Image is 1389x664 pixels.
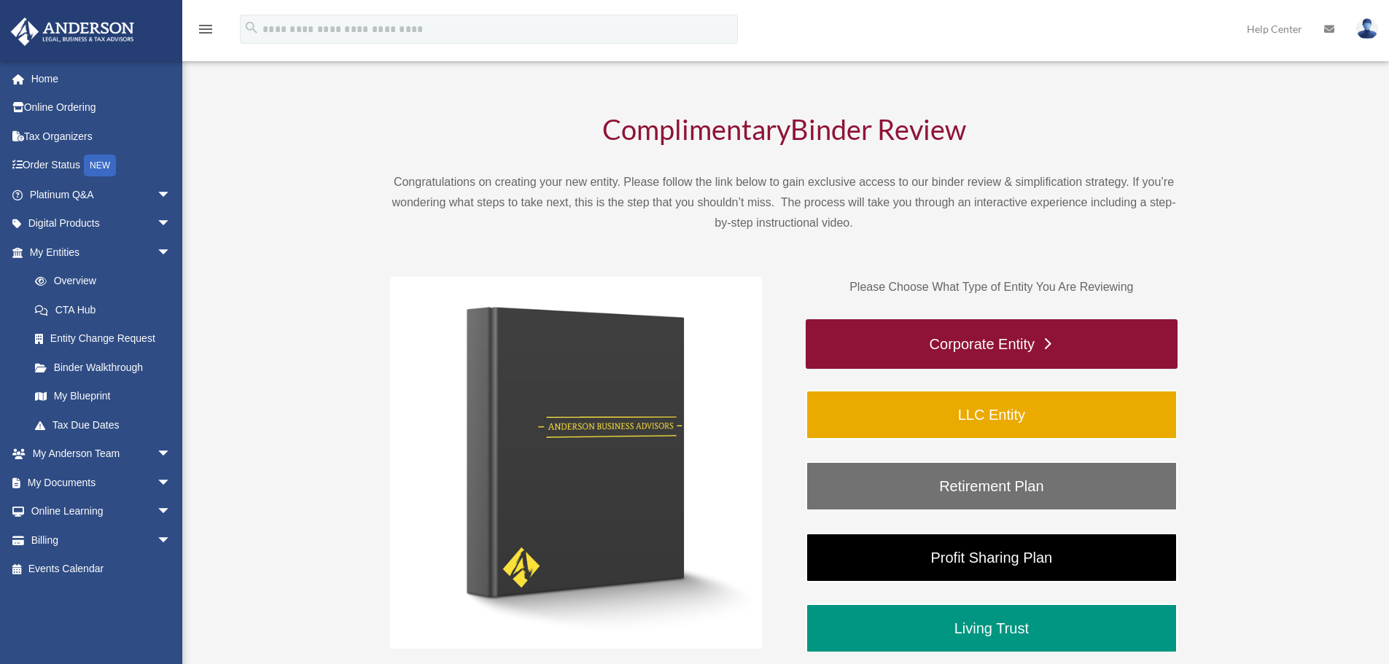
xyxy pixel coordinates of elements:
[602,112,790,146] span: Complimentary
[10,180,193,209] a: Platinum Q&Aarrow_drop_down
[10,64,193,93] a: Home
[20,267,193,296] a: Overview
[20,324,193,354] a: Entity Change Request
[197,20,214,38] i: menu
[10,122,193,151] a: Tax Organizers
[157,526,186,555] span: arrow_drop_down
[10,209,193,238] a: Digital Productsarrow_drop_down
[806,319,1178,369] a: Corporate Entity
[806,390,1178,440] a: LLC Entity
[157,209,186,239] span: arrow_drop_down
[157,468,186,498] span: arrow_drop_down
[10,555,193,584] a: Events Calendar
[157,238,186,267] span: arrow_drop_down
[10,440,193,469] a: My Anderson Teamarrow_drop_down
[10,526,193,555] a: Billingarrow_drop_down
[806,277,1178,297] p: Please Choose What Type of Entity You Are Reviewing
[10,93,193,122] a: Online Ordering
[806,604,1178,653] a: Living Trust
[10,468,193,497] a: My Documentsarrow_drop_down
[157,497,186,527] span: arrow_drop_down
[806,533,1178,582] a: Profit Sharing Plan
[157,440,186,469] span: arrow_drop_down
[20,410,193,440] a: Tax Due Dates
[10,497,193,526] a: Online Learningarrow_drop_down
[390,172,1178,233] p: Congratulations on creating your new entity. Please follow the link below to gain exclusive acces...
[84,155,116,176] div: NEW
[20,382,193,411] a: My Blueprint
[157,180,186,210] span: arrow_drop_down
[20,353,186,382] a: Binder Walkthrough
[7,17,139,46] img: Anderson Advisors Platinum Portal
[790,112,966,146] span: Binder Review
[1356,18,1378,39] img: User Pic
[806,461,1178,511] a: Retirement Plan
[197,26,214,38] a: menu
[10,238,193,267] a: My Entitiesarrow_drop_down
[244,20,260,36] i: search
[20,295,193,324] a: CTA Hub
[10,151,193,181] a: Order StatusNEW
